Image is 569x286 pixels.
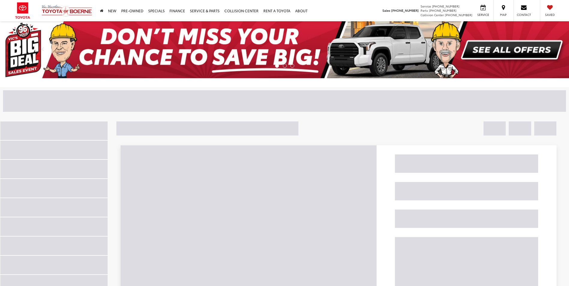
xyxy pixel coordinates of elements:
span: Contact [517,13,531,17]
span: [PHONE_NUMBER] [432,4,460,8]
span: [PHONE_NUMBER] [429,8,457,13]
span: Map [497,13,510,17]
span: Saved [543,13,556,17]
span: Service [476,13,490,17]
span: Sales [382,8,390,13]
span: [PHONE_NUMBER] [391,8,419,13]
span: Parts [421,8,428,13]
span: [PHONE_NUMBER] [445,13,472,17]
span: Collision Center [421,13,444,17]
span: Service [421,4,431,8]
img: Vic Vaughan Toyota of Boerne [41,4,92,17]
